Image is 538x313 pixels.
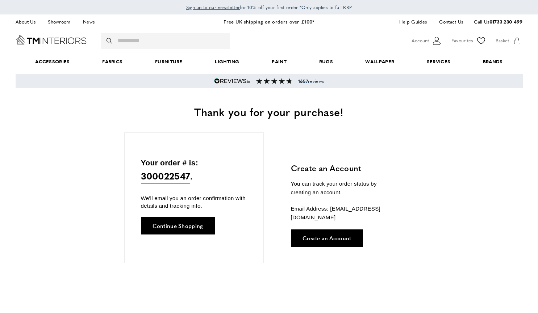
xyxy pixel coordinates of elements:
[303,51,349,73] a: Rugs
[153,223,203,228] span: Continue Shopping
[107,33,114,49] button: Search
[86,51,139,73] a: Fabrics
[256,78,292,84] img: Reviews section
[16,35,87,45] a: Go to Home page
[224,18,314,25] a: Free UK shipping on orders over £100*
[139,51,199,73] a: Furniture
[19,51,86,73] span: Accessories
[451,37,473,45] span: Favourites
[412,35,442,46] button: Customer Account
[349,51,410,73] a: Wallpaper
[186,4,240,11] a: Sign up to our newsletter
[16,17,41,27] a: About Us
[291,229,363,247] a: Create an Account
[298,78,308,84] strong: 1657
[141,217,215,234] a: Continue Shopping
[489,18,523,25] a: 01733 230 499
[467,51,519,73] a: Brands
[194,104,343,119] span: Thank you for your purchase!
[291,162,398,174] h3: Create an Account
[78,17,100,27] a: News
[412,37,429,45] span: Account
[141,194,247,210] p: We'll email you an order confirmation with details and tracking info.
[298,78,324,84] span: reviews
[141,169,191,183] span: 300022547
[141,157,247,184] p: Your order # is: .
[291,179,398,197] p: You can track your order status by creating an account.
[214,78,250,84] img: Reviews.io 5 stars
[474,18,522,26] p: Call Us
[434,17,463,27] a: Contact Us
[394,17,432,27] a: Help Guides
[291,204,398,222] p: Email Address: [EMAIL_ADDRESS][DOMAIN_NAME]
[410,51,467,73] a: Services
[303,235,351,241] span: Create an Account
[186,4,352,10] span: for 10% off your first order *Only applies to full RRP
[199,51,256,73] a: Lighting
[42,17,76,27] a: Showroom
[451,35,487,46] a: Favourites
[256,51,303,73] a: Paint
